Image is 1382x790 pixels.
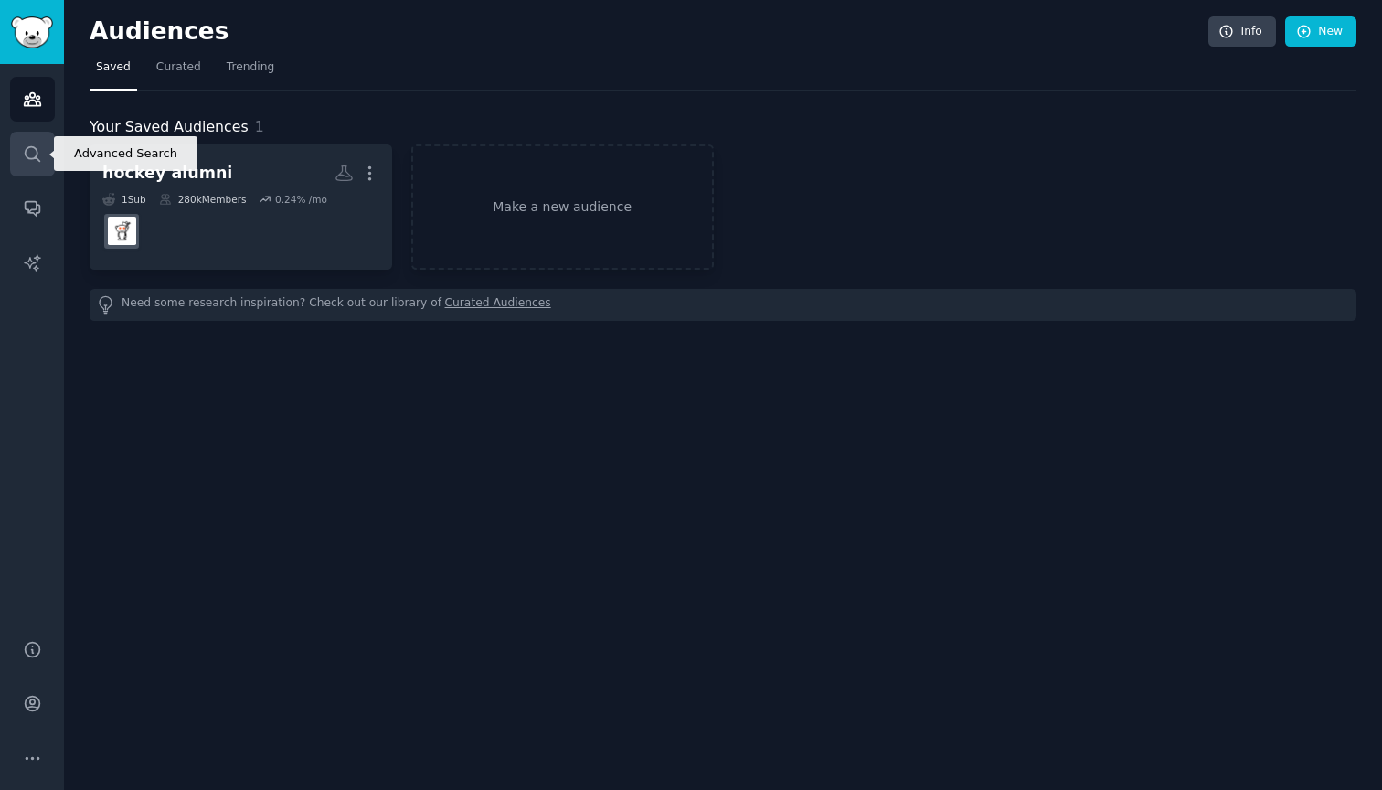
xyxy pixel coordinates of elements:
div: 0.24 % /mo [275,193,327,206]
span: 1 [255,118,264,135]
div: Need some research inspiration? Check out our library of [90,289,1356,321]
img: hockeyplayers [108,217,136,245]
a: hockey alumni1Sub280kMembers0.24% /mohockeyplayers [90,144,392,270]
img: GummySearch logo [11,16,53,48]
a: Info [1208,16,1276,48]
div: 1 Sub [102,193,146,206]
a: Curated [150,53,207,91]
div: hockey alumni [102,162,232,185]
span: Curated [156,59,201,76]
a: Curated Audiences [445,295,551,315]
a: Make a new audience [411,144,714,270]
span: Your Saved Audiences [90,116,249,139]
span: Saved [96,59,131,76]
h2: Audiences [90,17,1208,47]
span: Trending [227,59,274,76]
a: Trending [220,53,281,91]
div: 280k Members [159,193,247,206]
a: Saved [90,53,137,91]
a: New [1285,16,1356,48]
